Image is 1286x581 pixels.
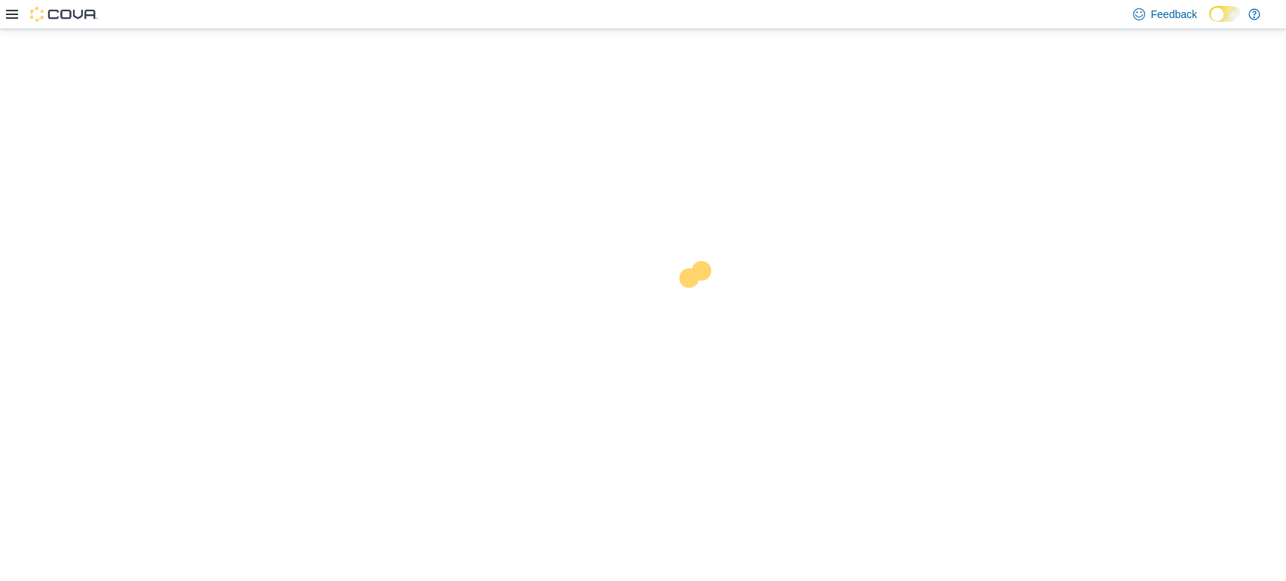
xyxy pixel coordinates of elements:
img: cova-loader [643,250,756,363]
span: Feedback [1151,7,1197,22]
span: Dark Mode [1209,22,1210,23]
img: Cova [30,7,98,22]
input: Dark Mode [1209,6,1241,22]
